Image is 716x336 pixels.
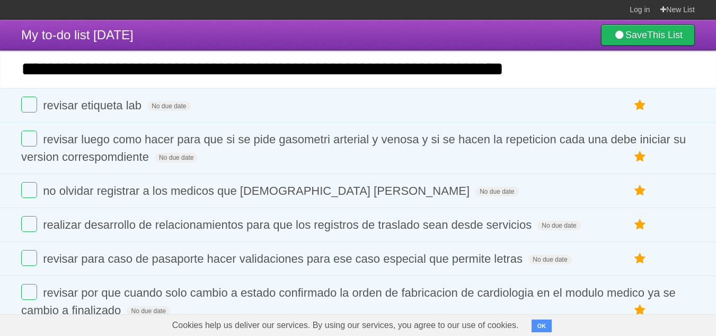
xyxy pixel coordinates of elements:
label: Star task [630,182,650,200]
label: Done [21,284,37,300]
span: revisar luego como hacer para que si se pide gasometri arterial y venosa y si se hacen la repetic... [21,133,686,163]
span: revisar etiqueta lab [43,99,144,112]
b: This List [647,30,683,40]
span: No due date [127,306,170,316]
span: Cookies help us deliver our services. By using our services, you agree to our use of cookies. [162,315,529,336]
span: No due date [537,221,580,230]
label: Star task [630,97,650,114]
span: revisar para caso de pasaporte hacer validaciones para ese caso especial que permite letras [43,252,525,265]
span: No due date [155,153,198,162]
span: no olvidar registrar a los medicos que [DEMOGRAPHIC_DATA] [PERSON_NAME] [43,184,472,197]
span: No due date [147,101,190,111]
label: Done [21,216,37,232]
label: Done [21,131,37,147]
span: My to-do list [DATE] [21,28,134,42]
label: Star task [630,301,650,319]
span: realizar desarrollo de relacionamientos para que los registros de traslado sean desde servicios [43,218,534,231]
label: Done [21,250,37,266]
span: No due date [528,255,571,264]
label: Star task [630,148,650,166]
label: Done [21,182,37,198]
span: revisar por que cuando solo cambio a estado confirmado la orden de fabricacion de cardiologia en ... [21,286,676,317]
label: Star task [630,250,650,268]
button: OK [532,320,552,332]
a: SaveThis List [601,24,695,46]
label: Star task [630,216,650,234]
span: No due date [475,187,518,196]
label: Done [21,97,37,113]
